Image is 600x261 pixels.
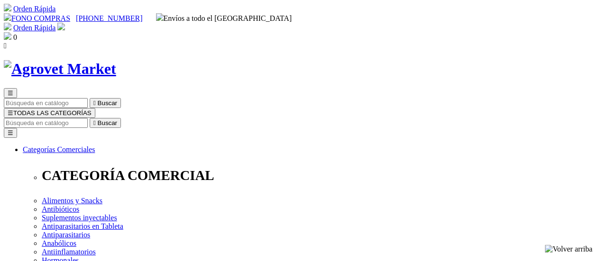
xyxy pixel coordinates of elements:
[42,168,596,183] p: CATEGORÍA COMERCIAL
[76,14,142,22] a: [PHONE_NUMBER]
[545,245,592,253] img: Volver arriba
[156,13,164,21] img: delivery-truck.svg
[13,5,55,13] a: Orden Rápida
[57,24,65,32] a: Acceda a su cuenta de cliente
[4,108,95,118] button: ☰TODAS LAS CATEGORÍAS
[4,42,7,50] i: 
[98,99,117,107] span: Buscar
[4,118,88,128] input: Buscar
[4,98,88,108] input: Buscar
[4,13,11,21] img: phone.svg
[90,98,121,108] button:  Buscar
[4,88,17,98] button: ☰
[4,32,11,40] img: shopping-bag.svg
[42,248,96,256] a: Antiinflamatorios
[42,231,90,239] a: Antiparasitarios
[57,23,65,30] img: user.svg
[4,128,17,138] button: ☰
[8,90,13,97] span: ☰
[90,118,121,128] button:  Buscar
[42,222,123,230] a: Antiparasitarios en Tableta
[4,60,116,78] img: Agrovet Market
[93,119,96,126] i: 
[13,24,55,32] a: Orden Rápida
[23,145,95,153] a: Categorías Comerciales
[42,239,76,247] a: Anabólicos
[4,4,11,11] img: shopping-cart.svg
[13,33,17,41] span: 0
[42,214,117,222] a: Suplementos inyectables
[93,99,96,107] i: 
[98,119,117,126] span: Buscar
[42,197,102,205] a: Alimentos y Snacks
[42,205,79,213] a: Antibióticos
[4,23,11,30] img: shopping-cart.svg
[156,14,292,22] span: Envíos a todo el [GEOGRAPHIC_DATA]
[4,14,70,22] a: FONO COMPRAS
[8,109,13,117] span: ☰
